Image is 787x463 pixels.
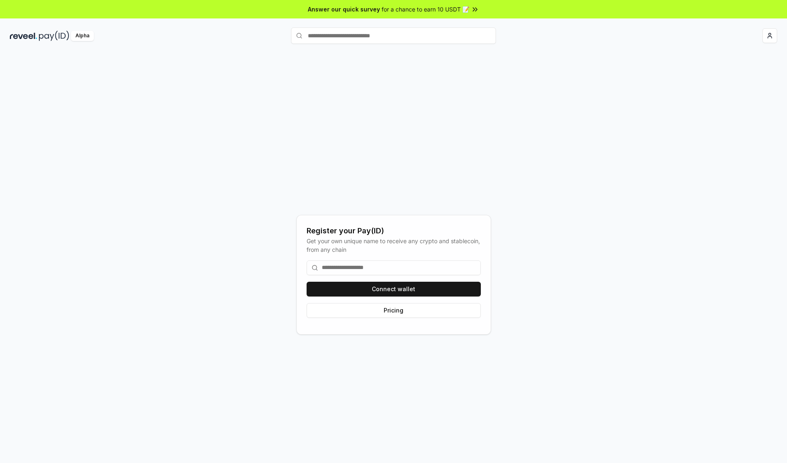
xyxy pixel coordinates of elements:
span: Answer our quick survey [308,5,380,14]
button: Pricing [307,303,481,318]
span: for a chance to earn 10 USDT 📝 [382,5,469,14]
div: Alpha [71,31,94,41]
img: reveel_dark [10,31,37,41]
img: pay_id [39,31,69,41]
div: Register your Pay(ID) [307,225,481,237]
div: Get your own unique name to receive any crypto and stablecoin, from any chain [307,237,481,254]
button: Connect wallet [307,282,481,297]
